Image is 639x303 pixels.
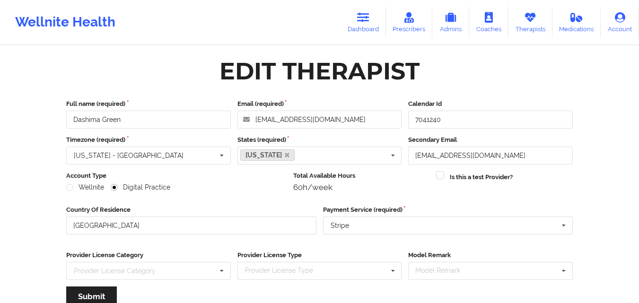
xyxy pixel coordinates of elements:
[237,135,402,145] label: States (required)
[240,149,295,161] a: [US_STATE]
[408,135,573,145] label: Secondary Email
[413,265,474,276] div: Model Remark
[469,7,508,38] a: Coaches
[408,251,573,260] label: Model Remark
[408,111,573,129] input: Calendar Id
[74,152,184,159] div: [US_STATE] - [GEOGRAPHIC_DATA]
[408,99,573,109] label: Calendar Id
[408,147,573,164] input: Email
[552,7,601,38] a: Medications
[601,7,639,38] a: Account
[111,183,170,191] label: Digital Practice
[293,171,430,181] label: Total Available Hours
[237,251,402,260] label: Provider License Type
[219,56,420,86] div: Edit Therapist
[74,268,156,274] div: Provider License Category
[237,99,402,109] label: Email (required)
[432,7,469,38] a: Admins
[66,135,231,145] label: Timezone (required)
[331,222,349,229] div: Stripe
[66,205,316,215] label: Country Of Residence
[237,111,402,129] input: Email address
[293,182,430,192] div: 60h/week
[66,183,104,191] label: Wellnite
[66,99,231,109] label: Full name (required)
[66,251,231,260] label: Provider License Category
[450,173,513,182] label: Is this a test Provider?
[66,111,231,129] input: Full name
[323,205,573,215] label: Payment Service (required)
[341,7,386,38] a: Dashboard
[242,265,327,276] div: Provider License Type
[508,7,552,38] a: Therapists
[66,171,287,181] label: Account Type
[386,7,433,38] a: Prescribers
